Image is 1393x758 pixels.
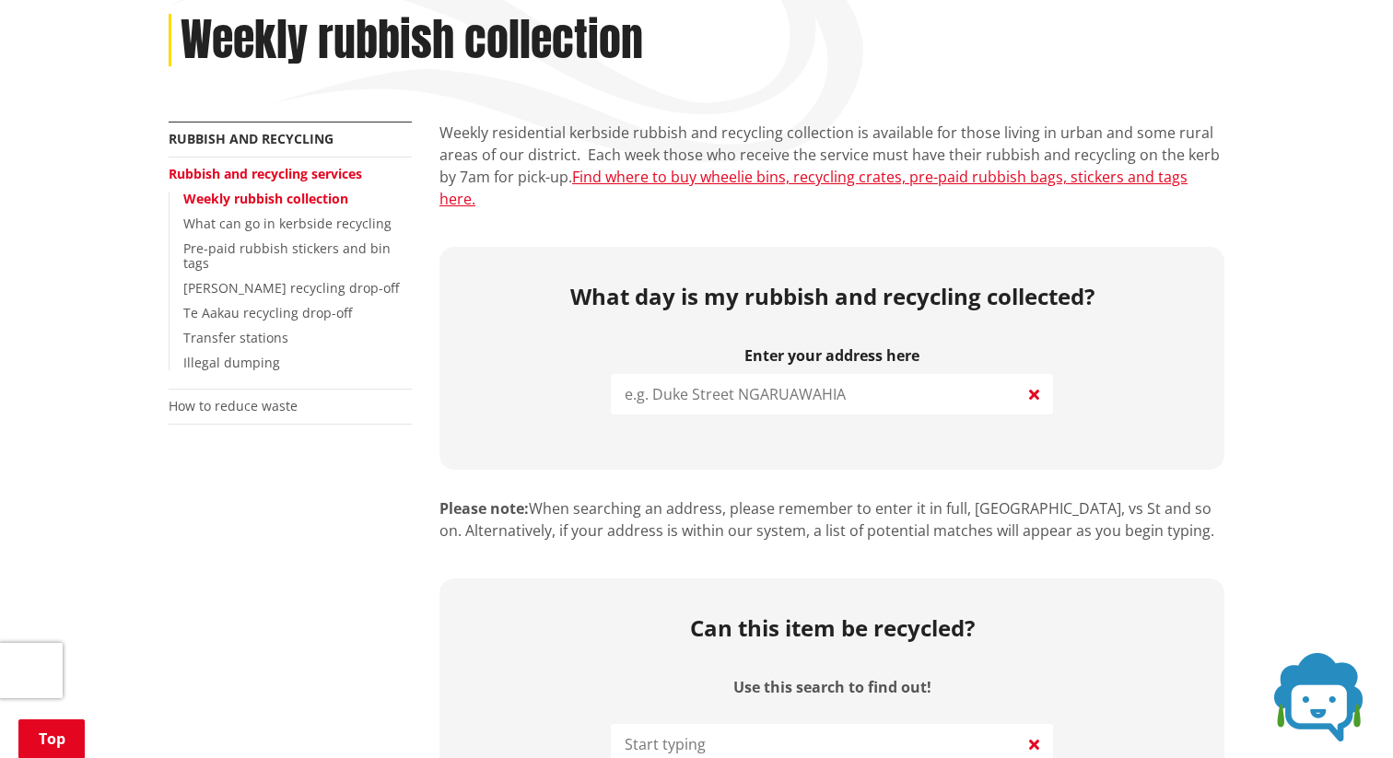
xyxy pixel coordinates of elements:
[183,329,288,346] a: Transfer stations
[181,14,643,67] h1: Weekly rubbish collection
[169,130,334,147] a: Rubbish and recycling
[439,122,1224,210] p: Weekly residential kerbside rubbish and recycling collection is available for those living in urb...
[183,279,399,297] a: [PERSON_NAME] recycling drop-off
[183,239,391,273] a: Pre-paid rubbish stickers and bin tags
[169,165,362,182] a: Rubbish and recycling services
[733,679,931,696] label: Use this search to find out!
[690,615,975,642] h2: Can this item be recycled?
[439,497,1224,542] p: When searching an address, please remember to enter it in full, [GEOGRAPHIC_DATA], vs St and so o...
[611,374,1053,414] input: e.g. Duke Street NGARUAWAHIA
[169,397,298,414] a: How to reduce waste
[439,167,1188,209] a: Find where to buy wheelie bins, recycling crates, pre-paid rubbish bags, stickers and tags here.
[611,347,1053,365] label: Enter your address here
[183,354,280,371] a: Illegal dumping
[183,304,352,321] a: Te Aakau recycling drop-off
[439,498,529,519] strong: Please note:
[18,719,85,758] a: Top
[183,190,348,207] a: Weekly rubbish collection
[183,215,392,232] a: What can go in kerbside recycling
[453,284,1211,310] h2: What day is my rubbish and recycling collected?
